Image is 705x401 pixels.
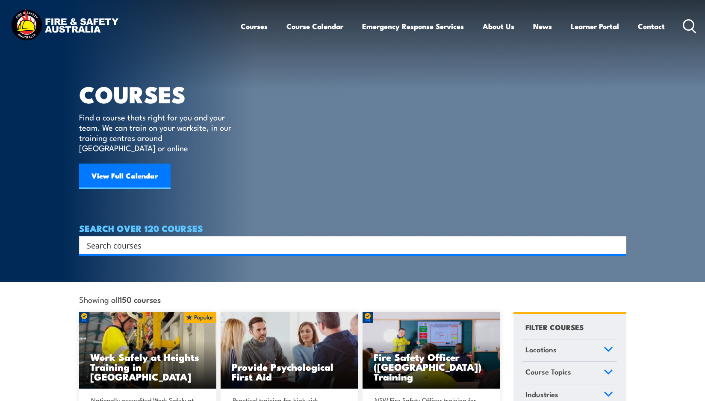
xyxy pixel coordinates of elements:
[525,321,584,333] h4: FILTER COURSES
[119,293,161,305] strong: 150 courses
[522,362,617,384] a: Course Topics
[79,164,171,189] a: View Full Calendar
[79,223,626,233] h4: SEARCH OVER 120 COURSES
[241,15,268,38] a: Courses
[79,295,161,304] span: Showing all
[286,15,343,38] a: Course Calendar
[363,312,500,389] img: Fire Safety Advisor
[525,344,557,355] span: Locations
[533,15,552,38] a: News
[79,112,235,153] p: Find a course thats right for you and your team. We can train on your worksite, in our training c...
[79,84,244,104] h1: COURSES
[79,312,217,389] a: Work Safely at Heights Training in [GEOGRAPHIC_DATA]
[221,312,358,389] img: Mental Health First Aid Training Course from Fire & Safety Australia
[571,15,619,38] a: Learner Portal
[363,312,500,389] a: Fire Safety Officer ([GEOGRAPHIC_DATA]) Training
[90,352,206,381] h3: Work Safely at Heights Training in [GEOGRAPHIC_DATA]
[525,389,558,400] span: Industries
[88,239,609,251] form: Search form
[79,312,217,389] img: Work Safely at Heights Training (1)
[525,366,571,378] span: Course Topics
[87,239,608,252] input: Search input
[374,352,489,381] h3: Fire Safety Officer ([GEOGRAPHIC_DATA]) Training
[522,340,617,362] a: Locations
[221,312,358,389] a: Provide Psychological First Aid
[362,15,464,38] a: Emergency Response Services
[611,239,623,251] button: Search magnifier button
[232,362,347,381] h3: Provide Psychological First Aid
[483,15,514,38] a: About Us
[638,15,665,38] a: Contact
